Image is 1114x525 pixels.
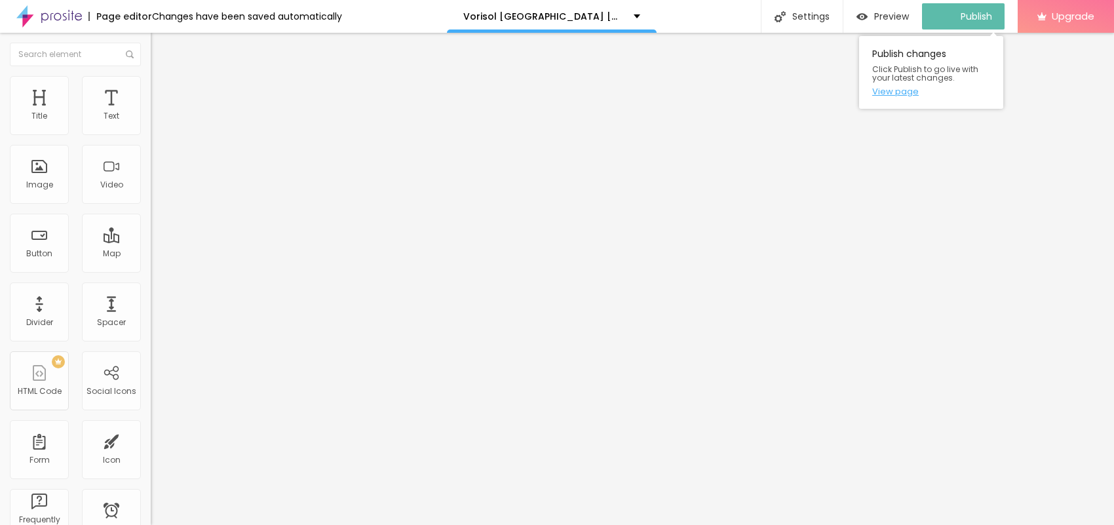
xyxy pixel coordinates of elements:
[86,387,136,396] div: Social Icons
[26,318,53,327] div: Divider
[775,11,786,22] img: Icone
[859,36,1003,109] div: Publish changes
[152,12,342,21] div: Changes have been saved automatically
[10,43,141,66] input: Search element
[961,11,992,22] span: Publish
[463,12,624,21] p: Vorisol [GEOGRAPHIC_DATA] [GEOGRAPHIC_DATA] [GEOGRAPHIC_DATA]
[856,11,868,22] img: view-1.svg
[97,318,126,327] div: Spacer
[874,11,909,22] span: Preview
[88,12,152,21] div: Page editor
[31,111,47,121] div: Title
[843,3,922,29] button: Preview
[26,180,53,189] div: Image
[104,111,119,121] div: Text
[103,456,121,465] div: Icon
[872,87,990,96] a: View page
[29,456,50,465] div: Form
[26,249,52,258] div: Button
[18,387,62,396] div: HTML Code
[872,65,990,82] span: Click Publish to go live with your latest changes.
[1052,10,1094,22] span: Upgrade
[103,249,121,258] div: Map
[151,33,1114,525] iframe: Editor
[100,180,123,189] div: Video
[922,3,1005,29] button: Publish
[126,50,134,58] img: Icone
